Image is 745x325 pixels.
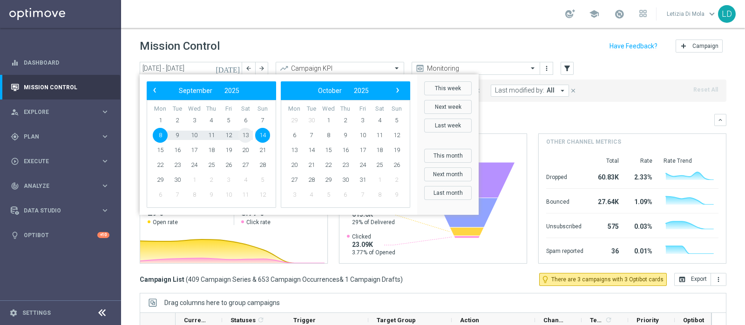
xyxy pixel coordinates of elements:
span: 3 [355,113,370,128]
span: Trigger [293,317,316,324]
span: 17 [187,143,202,158]
button: close [569,86,577,96]
button: arrow_back [242,62,255,75]
th: weekday [303,105,320,113]
span: Execute [24,159,101,164]
button: Last month [424,186,472,200]
th: weekday [320,105,337,113]
span: ( [186,275,188,284]
div: Execute [11,157,101,166]
span: 1 [153,113,168,128]
i: keyboard_arrow_right [101,181,109,190]
button: Data Studio keyboard_arrow_right [10,207,110,214]
span: 23.09K [352,240,395,249]
span: 28 [304,172,319,187]
span: 5 [221,113,236,128]
ng-select: Monitoring [412,62,540,75]
span: 20 [238,143,253,158]
span: Clicked [352,233,395,240]
span: 2 [204,172,219,187]
span: 27 [287,172,302,187]
i: refresh [257,316,264,324]
i: more_vert [543,65,550,72]
span: 6 [238,113,253,128]
div: Bounced [546,193,583,208]
span: 22 [153,158,168,172]
span: 10 [187,128,202,143]
span: 30 [170,172,185,187]
button: arrow_forward [255,62,268,75]
span: 4 [372,113,387,128]
span: 11 [372,128,387,143]
span: Current Status [184,317,206,324]
span: 8 [187,187,202,202]
div: person_search Explore keyboard_arrow_right [10,108,110,116]
i: more_vert [715,276,722,283]
span: 3.77% of Opened [352,249,395,256]
span: 8 [372,187,387,202]
i: trending_up [279,64,289,73]
button: add Campaign [676,40,723,53]
th: weekday [371,105,388,113]
button: Next month [424,167,472,181]
span: 409 Campaign Series & 653 Campaign Occurrences [188,275,339,284]
div: Row Groups [164,299,280,306]
span: 19 [221,143,236,158]
button: track_changes Analyze keyboard_arrow_right [10,182,110,190]
span: October [318,87,342,94]
span: Data Studio [24,208,101,213]
span: 25 [204,158,219,172]
span: 1 [372,172,387,187]
span: 19 [389,143,404,158]
button: ‹ [149,85,161,97]
input: Have Feedback? [610,43,657,49]
div: 36 [595,243,619,258]
span: There are 3 campaigns with 3 Optibot cards [551,275,664,284]
span: 8 [153,128,168,143]
a: Optibot [24,223,97,247]
span: 21 [255,143,270,158]
div: Optibot [11,223,109,247]
bs-datepicker-navigation-view: ​ ​ ​ [283,85,403,97]
div: 0.01% [630,243,652,258]
span: Campaign [692,43,718,49]
th: weekday [169,105,186,113]
span: Click rate [246,219,271,226]
span: 16 [170,143,185,158]
th: weekday [337,105,354,113]
button: October [312,85,348,97]
th: weekday [152,105,169,113]
button: › [391,85,403,97]
i: play_circle_outline [11,157,19,166]
div: Spam reported [546,243,583,258]
span: Channel [543,317,566,324]
button: lightbulb Optibot +10 [10,232,110,239]
i: keyboard_arrow_right [101,157,109,166]
button: Mission Control [10,84,110,91]
span: September [179,87,212,94]
span: 1 Campaign Drafts [345,275,400,284]
span: 13 [287,143,302,158]
span: Drag columns here to group campaigns [164,299,280,306]
span: 12 [221,128,236,143]
div: 2.33% [630,169,652,184]
button: Next week [424,100,472,114]
span: 29 [321,172,336,187]
i: keyboard_arrow_right [101,107,109,116]
button: play_circle_outline Execute keyboard_arrow_right [10,158,110,165]
div: Total [595,157,619,165]
i: [DATE] [216,64,241,73]
a: Dashboard [24,50,109,75]
div: Analyze [11,182,101,190]
span: 21 [304,158,319,172]
span: 29% of Delivered [352,219,395,226]
button: equalizer Dashboard [10,59,110,66]
span: 8 [321,128,336,143]
div: Plan [11,133,101,141]
i: refresh [605,316,612,324]
span: Explore [24,109,101,115]
a: Settings [22,310,51,316]
bs-daterangepicker-container: calendar [140,74,479,215]
span: 2 [338,113,353,128]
